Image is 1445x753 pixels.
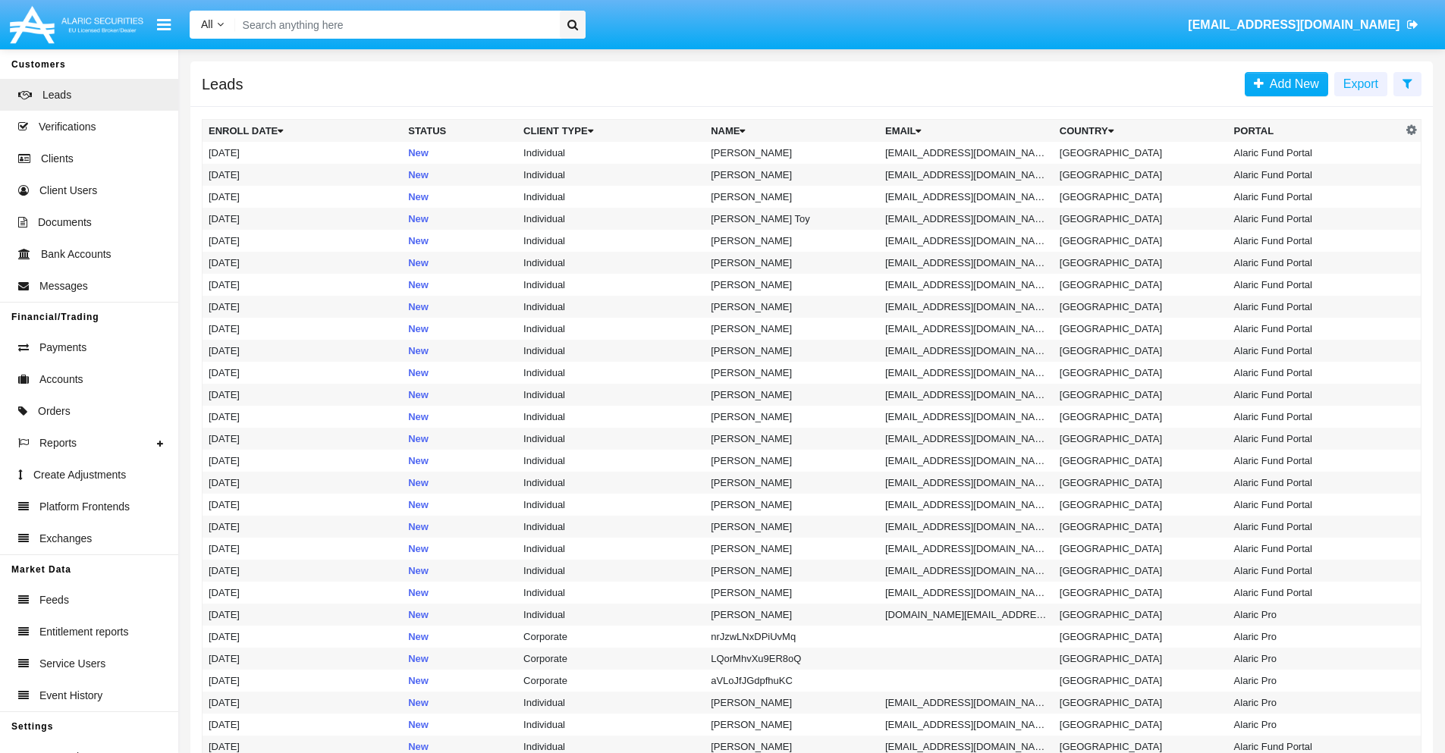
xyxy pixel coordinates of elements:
span: Event History [39,688,102,704]
th: Client Type [517,120,705,143]
td: [EMAIL_ADDRESS][DOMAIN_NAME] [879,428,1054,450]
td: [PERSON_NAME] [705,428,879,450]
td: Individual [517,538,705,560]
span: Accounts [39,372,83,387]
td: New [402,384,517,406]
td: [GEOGRAPHIC_DATA] [1054,406,1228,428]
td: [GEOGRAPHIC_DATA] [1054,648,1228,670]
td: [GEOGRAPHIC_DATA] [1054,384,1228,406]
td: [PERSON_NAME] [705,384,879,406]
td: Alaric Fund Portal [1228,208,1403,230]
td: LQorMhvXu9ER8oQ [705,648,879,670]
td: [GEOGRAPHIC_DATA] [1054,252,1228,274]
td: Alaric Fund Portal [1228,230,1403,252]
td: [EMAIL_ADDRESS][DOMAIN_NAME] [879,582,1054,604]
td: New [402,428,517,450]
td: [DATE] [203,626,403,648]
td: [DATE] [203,450,403,472]
td: nrJzwLNxDPiUvMq [705,626,879,648]
td: [EMAIL_ADDRESS][DOMAIN_NAME] [879,296,1054,318]
td: New [402,362,517,384]
td: Alaric Pro [1228,714,1403,736]
td: [GEOGRAPHIC_DATA] [1054,208,1228,230]
span: Create Adjustments [33,467,126,483]
td: Alaric Fund Portal [1228,560,1403,582]
td: [DATE] [203,208,403,230]
td: New [402,164,517,186]
td: Individual [517,208,705,230]
td: [GEOGRAPHIC_DATA] [1054,714,1228,736]
td: [GEOGRAPHIC_DATA] [1054,142,1228,164]
td: Alaric Fund Portal [1228,362,1403,384]
td: [DATE] [203,582,403,604]
td: [GEOGRAPHIC_DATA] [1054,670,1228,692]
td: Alaric Pro [1228,626,1403,648]
td: [GEOGRAPHIC_DATA] [1054,472,1228,494]
td: Individual [517,560,705,582]
td: [DATE] [203,230,403,252]
h5: Leads [202,78,243,90]
td: [GEOGRAPHIC_DATA] [1054,604,1228,626]
span: Export [1343,77,1378,90]
span: Clients [41,151,74,167]
td: [EMAIL_ADDRESS][DOMAIN_NAME] [879,494,1054,516]
td: Individual [517,296,705,318]
td: [PERSON_NAME] [705,164,879,186]
td: [PERSON_NAME] [705,142,879,164]
span: Bank Accounts [41,246,112,262]
td: Alaric Fund Portal [1228,340,1403,362]
span: Messages [39,278,88,294]
td: Corporate [517,648,705,670]
td: New [402,648,517,670]
td: [EMAIL_ADDRESS][DOMAIN_NAME] [879,538,1054,560]
td: [EMAIL_ADDRESS][DOMAIN_NAME] [879,384,1054,406]
td: [DATE] [203,560,403,582]
td: New [402,604,517,626]
td: [DATE] [203,406,403,428]
td: [GEOGRAPHIC_DATA] [1054,494,1228,516]
td: [PERSON_NAME] [705,340,879,362]
td: Individual [517,494,705,516]
th: Name [705,120,879,143]
td: [GEOGRAPHIC_DATA] [1054,318,1228,340]
td: Alaric Pro [1228,604,1403,626]
td: [EMAIL_ADDRESS][DOMAIN_NAME] [879,406,1054,428]
td: [DATE] [203,318,403,340]
td: Individual [517,428,705,450]
span: Verifications [39,119,96,135]
td: [PERSON_NAME] [705,714,879,736]
td: [PERSON_NAME] [705,472,879,494]
span: All [201,18,213,30]
th: Email [879,120,1054,143]
td: [PERSON_NAME] [705,230,879,252]
td: [DATE] [203,494,403,516]
td: Individual [517,516,705,538]
td: Individual [517,362,705,384]
td: Individual [517,604,705,626]
td: Individual [517,142,705,164]
td: [EMAIL_ADDRESS][DOMAIN_NAME] [879,274,1054,296]
td: Alaric Pro [1228,648,1403,670]
td: [GEOGRAPHIC_DATA] [1054,296,1228,318]
td: [PERSON_NAME] [705,516,879,538]
td: [DATE] [203,472,403,494]
td: Individual [517,714,705,736]
td: [PERSON_NAME] [705,692,879,714]
td: New [402,208,517,230]
img: Logo image [8,2,146,47]
td: [DATE] [203,648,403,670]
td: [EMAIL_ADDRESS][DOMAIN_NAME] [879,714,1054,736]
td: Individual [517,450,705,472]
td: [DATE] [203,340,403,362]
td: [PERSON_NAME] [705,186,879,208]
td: New [402,516,517,538]
td: New [402,296,517,318]
td: [DATE] [203,252,403,274]
td: Alaric Pro [1228,692,1403,714]
td: [EMAIL_ADDRESS][DOMAIN_NAME] [879,692,1054,714]
td: [EMAIL_ADDRESS][DOMAIN_NAME] [879,142,1054,164]
td: Individual [517,340,705,362]
span: Platform Frontends [39,499,130,515]
span: Add New [1264,77,1319,90]
td: [DATE] [203,516,403,538]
